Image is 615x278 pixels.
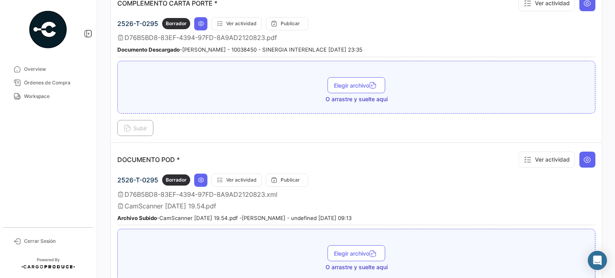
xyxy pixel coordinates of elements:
[266,17,308,30] button: Publicar
[117,46,362,53] small: - [PERSON_NAME] - 10038450 - SINERGIA INTERENLACE [DATE] 23:35
[24,79,86,86] span: Órdenes de Compra
[117,176,158,184] span: 2526-T-0295
[117,215,157,221] b: Archivo Subido
[24,93,86,100] span: Workspace
[588,251,607,270] div: Abrir Intercom Messenger
[6,90,90,103] a: Workspace
[24,238,86,245] span: Cerrar Sesión
[334,250,379,257] span: Elegir archivo
[334,82,379,89] span: Elegir archivo
[166,176,187,184] span: Borrador
[326,95,388,103] span: O arrastre y suelte aquí
[125,190,277,198] span: D76B5BD8-83EF-4394-97FD-8A9AD2120823.xml
[117,20,158,28] span: 2526-T-0295
[211,17,262,30] button: Ver actividad
[328,77,385,93] button: Elegir archivo
[166,20,187,27] span: Borrador
[24,66,86,73] span: Overview
[125,202,216,210] span: CamScanner [DATE] 19.54.pdf
[6,76,90,90] a: Órdenes de Compra
[326,263,388,271] span: O arrastre y suelte aquí
[211,174,262,187] button: Ver actividad
[6,62,90,76] a: Overview
[28,10,68,50] img: powered-by.png
[117,120,153,136] button: Subir
[519,152,575,168] button: Ver actividad
[117,46,180,53] b: Documento Descargado
[124,125,147,132] span: Subir
[328,245,385,261] button: Elegir archivo
[117,156,180,164] p: DOCUMENTO POD *
[266,174,308,187] button: Publicar
[125,34,277,42] span: D76B5BD8-83EF-4394-97FD-8A9AD2120823.pdf
[117,215,352,221] small: - CamScanner [DATE] 19.54.pdf - [PERSON_NAME] - undefined [DATE] 09:13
